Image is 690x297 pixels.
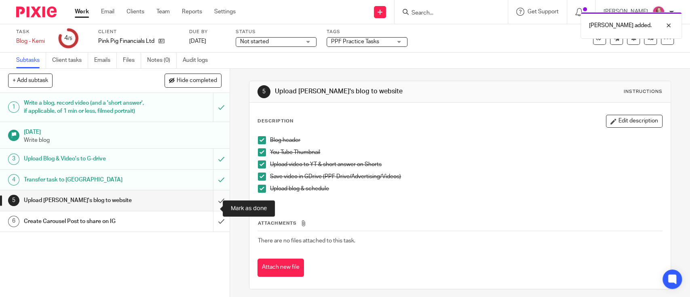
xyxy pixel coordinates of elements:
[258,221,297,225] span: Attachments
[64,34,72,43] div: 4
[16,29,49,35] label: Task
[52,53,88,68] a: Client tasks
[16,37,49,45] div: Blog - Kemi
[24,153,145,165] h1: Upload Blog & Video's to G-drive
[270,185,662,193] p: Upload blog & schedule
[624,88,663,95] div: Instructions
[258,238,355,244] span: There are no files attached to this task.
[24,215,145,227] h1: Create Carousel Post to share on IG
[24,194,145,206] h1: Upload [PERSON_NAME]'s blog to website
[189,29,226,35] label: Due by
[182,8,202,16] a: Reports
[8,216,19,227] div: 6
[177,78,217,84] span: Hide completed
[101,8,114,16] a: Email
[214,8,236,16] a: Settings
[24,126,222,136] h1: [DATE]
[183,53,214,68] a: Audit logs
[270,148,662,156] p: You Tube Thumbnail
[8,154,19,165] div: 3
[331,39,379,44] span: PPF Practice Tasks
[8,174,19,185] div: 4
[327,29,407,35] label: Tags
[8,101,19,113] div: 1
[16,6,57,17] img: Pixie
[189,38,206,44] span: [DATE]
[24,136,222,144] p: Write blog
[257,259,304,277] button: Attach new file
[98,37,154,45] p: Pink Pig Financials Ltd
[98,29,179,35] label: Client
[127,8,144,16] a: Clients
[257,85,270,98] div: 5
[270,160,662,169] p: Upload video to YT & short answer on Shorts
[270,136,662,144] p: Blog header
[156,8,170,16] a: Team
[75,8,89,16] a: Work
[123,53,141,68] a: Files
[652,6,665,19] img: Team%20headshots.png
[94,53,117,68] a: Emails
[165,74,222,87] button: Hide completed
[68,36,72,41] small: /5
[589,21,652,29] p: [PERSON_NAME] added.
[8,195,19,206] div: 5
[257,118,293,124] p: Description
[24,174,145,186] h1: Transfer task to [GEOGRAPHIC_DATA]
[24,97,145,118] h1: Write a blog, record video (and a 'short answer', if applicable, of 1 min or less, filmed portrait)
[16,53,46,68] a: Subtasks
[275,87,477,96] h1: Upload [PERSON_NAME]'s blog to website
[147,53,177,68] a: Notes (0)
[240,39,269,44] span: Not started
[8,74,53,87] button: + Add subtask
[236,29,317,35] label: Status
[606,115,663,128] button: Edit description
[270,173,662,181] p: Save video in GDrive (PPF Drive/Advertising/Videos)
